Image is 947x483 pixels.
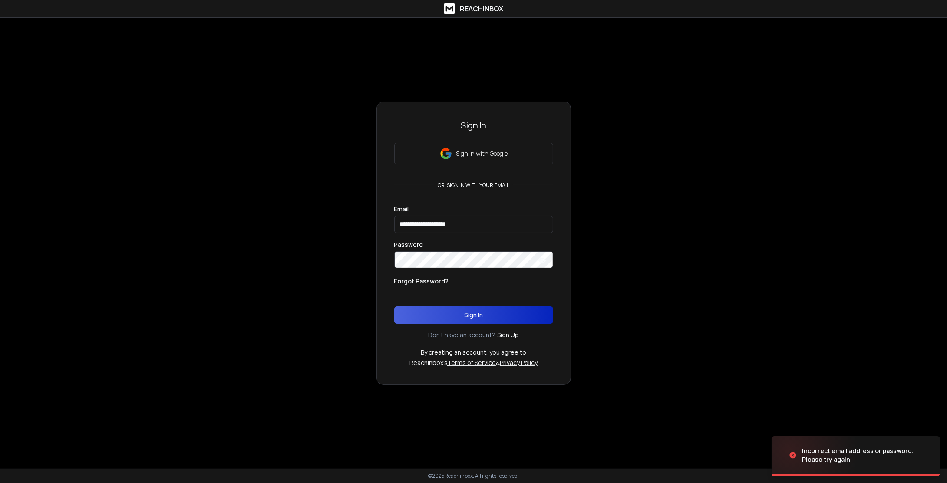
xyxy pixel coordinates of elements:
[394,306,553,324] button: Sign In
[772,432,858,479] img: image
[394,143,553,164] button: Sign in with Google
[421,348,526,357] p: By creating an account, you agree to
[394,242,423,248] label: Password
[409,358,538,367] p: ReachInbox's &
[802,447,930,464] div: Incorrect email address or password. Please try again.
[444,3,504,14] a: ReachInbox
[428,331,495,339] p: Don't have an account?
[394,206,409,212] label: Email
[434,182,513,189] p: or, sign in with your email
[447,358,496,367] a: Terms of Service
[428,473,519,480] p: © 2025 Reachinbox. All rights reserved.
[394,119,553,131] h3: Sign In
[456,149,508,158] p: Sign in with Google
[497,331,519,339] a: Sign Up
[460,3,504,14] h1: ReachInbox
[500,358,538,367] a: Privacy Policy
[394,277,449,286] p: Forgot Password?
